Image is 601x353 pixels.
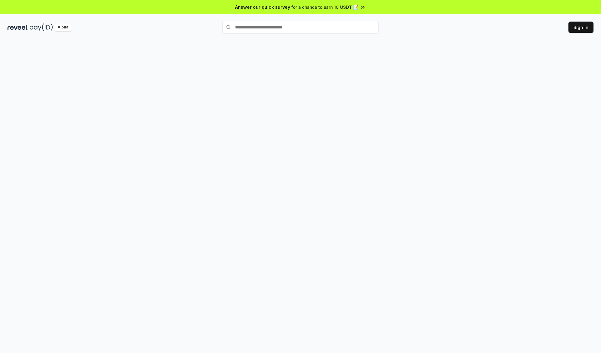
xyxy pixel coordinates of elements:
div: Alpha [54,23,72,31]
span: Answer our quick survey [235,4,290,10]
img: pay_id [30,23,53,31]
img: reveel_dark [8,23,28,31]
span: for a chance to earn 10 USDT 📝 [291,4,358,10]
button: Sign In [568,22,593,33]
